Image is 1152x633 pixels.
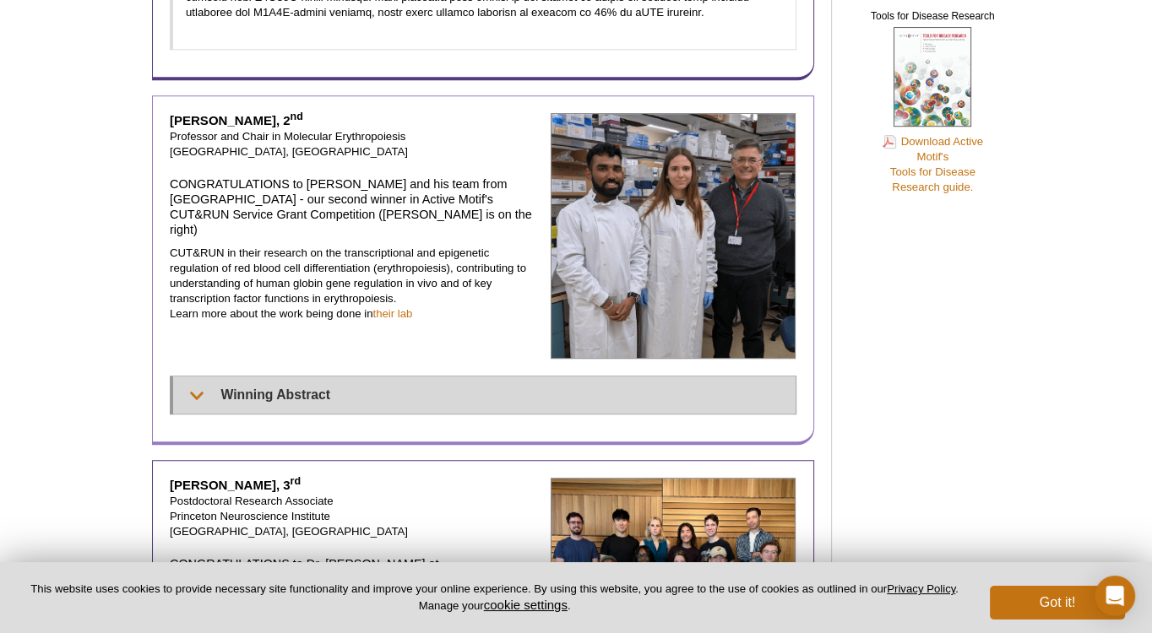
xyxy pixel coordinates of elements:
a: Privacy Policy [887,582,955,595]
strong: [PERSON_NAME], 3 [170,478,301,492]
img: John Strouboulis [551,113,796,359]
h4: CONGRATULATIONS to [PERSON_NAME] and his team from [GEOGRAPHIC_DATA] - our second winner in Activ... [170,176,538,237]
div: Open Intercom Messenger [1095,576,1135,616]
p: CUT&RUN in their research on the transcriptional and epigenetic regulation of red blood cell diff... [170,246,538,322]
span: Postdoctoral Research Associate [170,495,334,507]
button: cookie settings [484,598,568,612]
img: Tools for Disease Research [894,27,971,127]
h4: CONGRATULATIONS to Dr. [PERSON_NAME] at [GEOGRAPHIC_DATA] - our third-place winner in Active Moti... [170,556,538,617]
a: Download Active Motif'sTools for DiseaseResearch guide. [883,133,984,195]
summary: Winning Abstract [173,376,796,414]
button: Got it! [990,586,1125,619]
strong: [PERSON_NAME], 2 [170,113,303,127]
span: Princeton Neuroscience Institute [170,510,330,522]
sup: nd [291,111,303,122]
span: [GEOGRAPHIC_DATA], [GEOGRAPHIC_DATA] [170,525,408,538]
sup: rd [291,475,302,487]
span: Professor and Chair in Molecular Erythropoiesis [170,130,405,143]
span: [GEOGRAPHIC_DATA], [GEOGRAPHIC_DATA] [170,145,408,158]
p: This website uses cookies to provide necessary site functionality and improve your online experie... [27,582,962,614]
a: their lab [372,307,412,320]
